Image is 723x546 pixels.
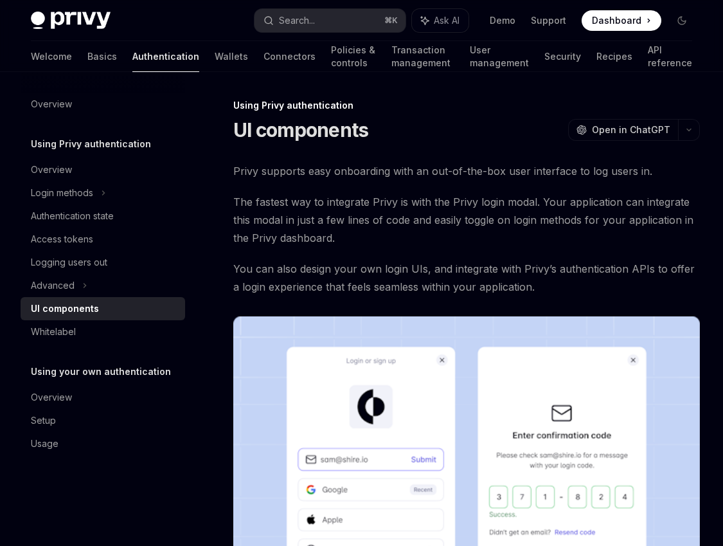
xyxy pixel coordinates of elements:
[31,41,72,72] a: Welcome
[21,320,185,343] a: Whitelabel
[531,14,566,27] a: Support
[31,185,93,201] div: Login methods
[568,119,678,141] button: Open in ChatGPT
[31,301,99,316] div: UI components
[31,436,58,451] div: Usage
[263,41,316,72] a: Connectors
[279,13,315,28] div: Search...
[31,96,72,112] div: Overview
[31,364,171,379] h5: Using your own authentication
[582,10,661,31] a: Dashboard
[21,297,185,320] a: UI components
[21,251,185,274] a: Logging users out
[31,413,56,428] div: Setup
[21,432,185,455] a: Usage
[596,41,632,72] a: Recipes
[21,205,185,228] a: Authentication state
[31,232,93,247] div: Access tokens
[31,136,151,152] h5: Using Privy authentication
[412,9,469,32] button: Ask AI
[31,162,72,177] div: Overview
[254,9,405,32] button: Search...⌘K
[132,41,199,72] a: Authentication
[331,41,376,72] a: Policies & controls
[391,41,454,72] a: Transaction management
[233,162,700,180] span: Privy supports easy onboarding with an out-of-the-box user interface to log users in.
[87,41,117,72] a: Basics
[21,409,185,432] a: Setup
[470,41,529,72] a: User management
[490,14,515,27] a: Demo
[31,12,111,30] img: dark logo
[384,15,398,26] span: ⌘ K
[434,14,460,27] span: Ask AI
[233,193,700,247] span: The fastest way to integrate Privy is with the Privy login modal. Your application can integrate ...
[233,260,700,296] span: You can also design your own login UIs, and integrate with Privy’s authentication APIs to offer a...
[592,123,670,136] span: Open in ChatGPT
[31,208,114,224] div: Authentication state
[592,14,641,27] span: Dashboard
[215,41,248,72] a: Wallets
[233,99,700,112] div: Using Privy authentication
[21,93,185,116] a: Overview
[31,390,72,405] div: Overview
[21,386,185,409] a: Overview
[544,41,581,72] a: Security
[21,158,185,181] a: Overview
[672,10,692,31] button: Toggle dark mode
[31,324,76,340] div: Whitelabel
[648,41,692,72] a: API reference
[233,118,368,141] h1: UI components
[31,255,107,270] div: Logging users out
[21,228,185,251] a: Access tokens
[31,278,75,293] div: Advanced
